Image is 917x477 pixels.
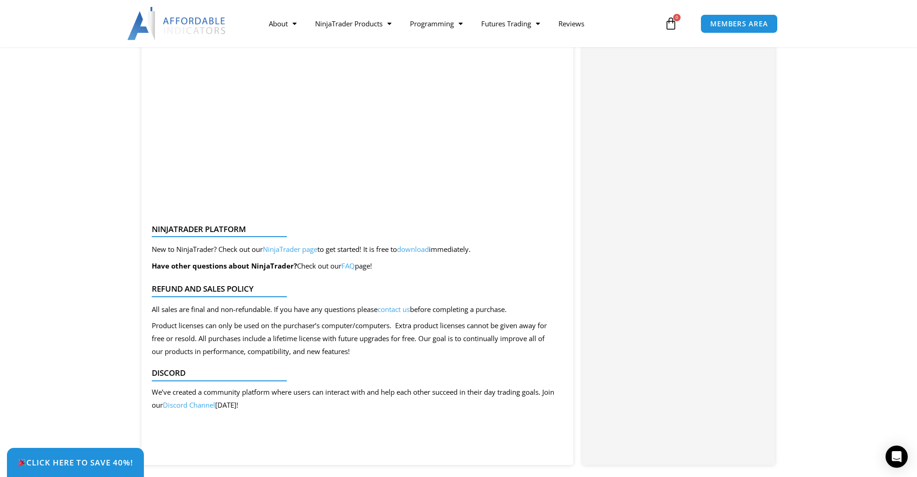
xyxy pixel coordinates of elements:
[152,261,297,270] b: Have other questions about NinjaTrader?
[152,260,471,273] p: Check out our page!
[378,305,410,314] a: contact us
[397,245,429,254] a: download
[152,284,556,294] h4: Refund and Sales Policy
[306,13,401,34] a: NinjaTrader Products
[263,245,317,254] a: NinjaTrader page
[472,13,549,34] a: Futures Trading
[152,387,554,410] span: We’ve created a community platform where users can interact with and help each other succeed in t...
[152,321,547,356] span: Product licenses can only be used on the purchaser’s computer/computers. Extra product licenses c...
[18,459,26,466] img: 🎉
[163,400,215,410] a: Discord Channel
[152,225,556,234] h4: NinjaTrader Platform
[341,261,355,270] a: FAQ
[7,448,144,477] a: 🎉Click Here to save 40%!
[401,13,472,34] a: Programming
[152,368,556,378] h4: Discord
[710,20,768,27] span: MEMBERS AREA
[260,13,662,34] nav: Menu
[260,13,306,34] a: About
[700,14,778,33] a: MEMBERS AREA
[152,305,378,314] span: All sales are final and non-refundable. If you have any questions please
[673,14,681,21] span: 0
[651,10,691,37] a: 0
[18,459,133,466] span: Click Here to save 40%!
[549,13,594,34] a: Reviews
[152,243,471,256] p: New to NinjaTrader? Check out our to get started! It is free to immediately.
[410,305,507,314] span: before completing a purchase.
[127,7,227,40] img: LogoAI | Affordable Indicators – NinjaTrader
[886,446,908,468] div: Open Intercom Messenger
